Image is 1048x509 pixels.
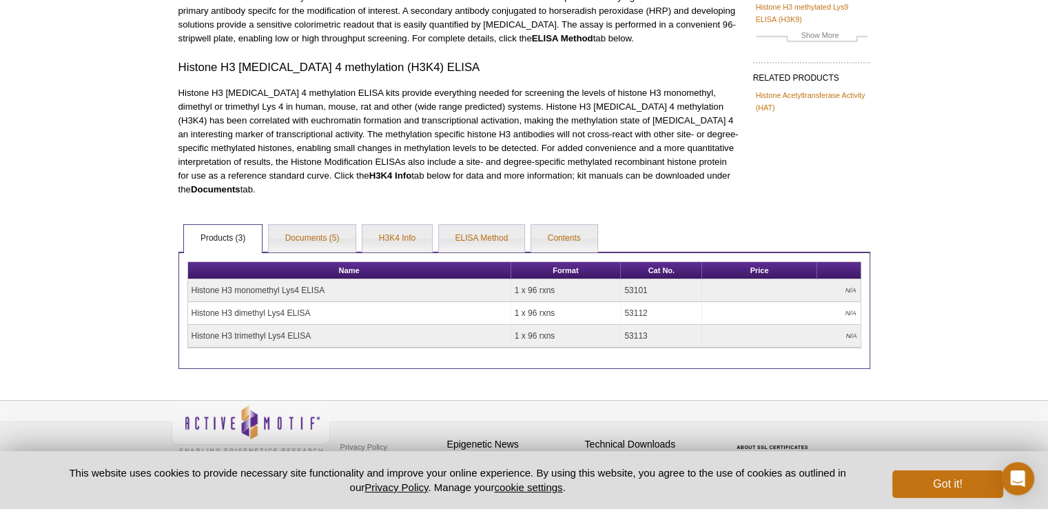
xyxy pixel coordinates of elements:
[188,262,511,279] th: Name
[511,279,621,302] td: 1 x 96 rxns
[337,437,391,457] a: Privacy Policy
[178,86,739,197] p: Histone H3 [MEDICAL_DATA] 4 methylation ELISA kits provide everything needed for screening the le...
[494,481,562,493] button: cookie settings
[756,1,867,26] a: Histone H3 methylated Lys9 ELISA (H3K9)
[511,325,621,348] td: 1 x 96 rxns
[178,59,739,76] h3: Histone H3 [MEDICAL_DATA] 4 methylation (H3K4) ELISA
[531,225,597,252] a: Contents
[511,262,621,279] th: Format
[756,89,867,114] a: Histone Acetyltransferase Activity (HAT)
[532,33,593,43] strong: ELISA Method
[188,279,511,302] td: Histone H3 monomethyl Lys4 ELISA
[723,425,826,455] table: Click to Verify - This site chose Symantec SSL for secure e-commerce and confidential communicati...
[439,225,525,252] a: ELISA Method
[188,302,511,325] td: Histone H3 dimethyl Lys4 ELISA
[45,466,870,495] p: This website uses cookies to provide necessary site functionality and improve your online experie...
[362,225,432,252] a: H3K4 Info
[369,170,412,181] strong: H3K4 Info
[702,302,860,325] td: N/A
[737,445,808,450] a: ABOUT SSL CERTIFICATES
[188,325,511,348] td: Histone H3 trimethyl Lys4 ELISA
[364,481,428,493] a: Privacy Policy
[1001,462,1034,495] div: Open Intercom Messenger
[892,470,1003,498] button: Got it!
[621,262,702,279] th: Cat No.
[621,302,702,325] td: 53112
[191,184,240,194] strong: Documents
[172,401,330,457] img: Active Motif,
[702,325,860,348] td: N/A
[702,262,816,279] th: Price
[756,29,867,45] a: Show More
[753,62,870,87] h2: RELATED PRODUCTS
[621,325,702,348] td: 53113
[511,302,621,325] td: 1 x 96 rxns
[447,439,578,450] h4: Epigenetic News
[184,225,262,252] a: Products (3)
[702,279,860,302] td: N/A
[585,439,716,450] h4: Technical Downloads
[621,279,702,302] td: 53101
[269,225,356,252] a: Documents (5)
